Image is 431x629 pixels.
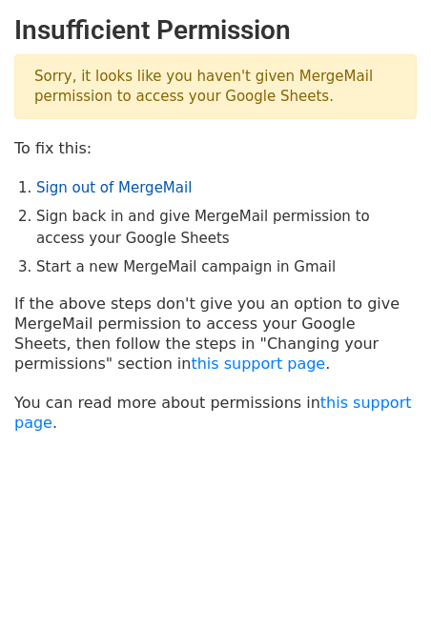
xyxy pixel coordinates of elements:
[14,14,417,47] h2: Insufficient Permission
[14,54,417,119] p: Sorry, it looks like you haven't given MergeMail permission to access your Google Sheets.
[36,179,192,196] a: Sign out of MergeMail
[36,206,417,249] li: Sign back in and give MergeMail permission to access your Google Sheets
[336,538,431,629] iframe: Chat Widget
[191,355,325,373] a: this support page
[14,393,417,433] p: You can read more about permissions in .
[36,256,417,278] li: Start a new MergeMail campaign in Gmail
[14,138,417,158] p: To fix this:
[14,394,412,432] a: this support page
[14,294,417,374] p: If the above steps don't give you an option to give MergeMail permission to access your Google Sh...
